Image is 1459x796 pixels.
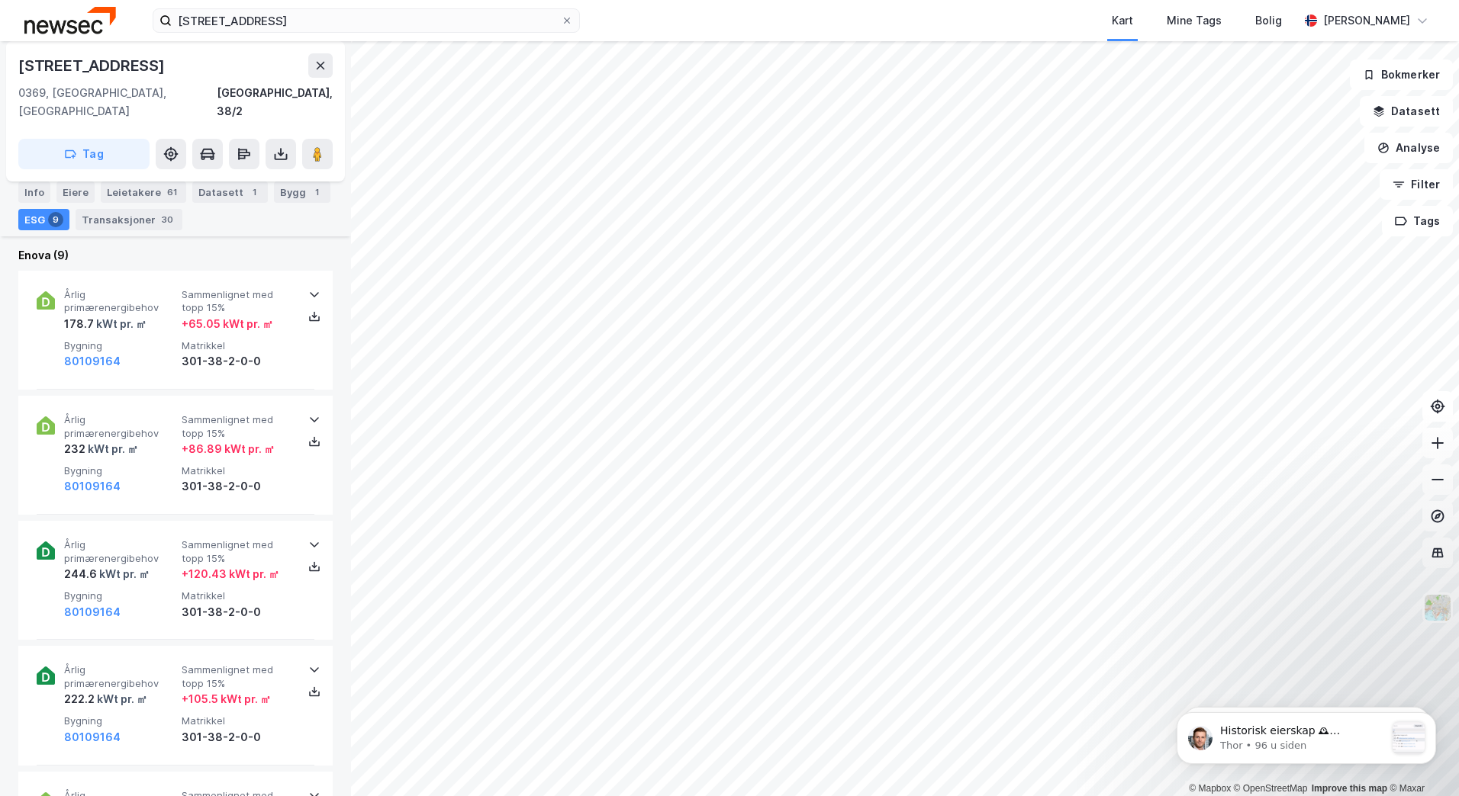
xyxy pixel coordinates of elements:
div: + 105.5 kWt pr. ㎡ [182,690,271,708]
div: + 120.43 kWt pr. ㎡ [182,565,279,583]
button: 80109164 [64,603,121,621]
button: Analyse [1364,133,1453,163]
div: 244.6 [64,565,150,583]
div: kWt pr. ㎡ [85,440,138,458]
button: Tag [18,139,150,169]
div: kWt pr. ㎡ [95,690,147,708]
a: OpenStreetMap [1234,783,1308,794]
div: kWt pr. ㎡ [97,565,150,583]
div: 301-38-2-0-0 [182,352,293,371]
span: Årlig primærenergibehov [64,413,176,440]
div: Enova (9) [18,246,333,265]
div: 1 [246,185,262,200]
div: Info [18,181,50,203]
div: 1 [309,185,324,200]
button: Datasett [1360,96,1453,127]
button: 80109164 [64,352,121,371]
span: Bygning [64,589,176,602]
div: Bygg [274,181,330,203]
img: newsec-logo.f6e21ccffca1b3a03d2d.png [24,7,116,34]
span: Bygning [64,464,176,477]
span: Bygning [64,714,176,727]
div: Kart [1112,11,1133,30]
button: 80109164 [64,477,121,496]
span: Årlig primærenergibehov [64,538,176,565]
span: Sammenlignet med topp 15% [182,663,293,690]
a: Mapbox [1189,783,1231,794]
div: kWt pr. ㎡ [94,315,147,333]
div: 301-38-2-0-0 [182,728,293,746]
div: 9 [48,212,63,227]
span: Matrikkel [182,589,293,602]
div: 301-38-2-0-0 [182,603,293,621]
span: Matrikkel [182,339,293,352]
button: Filter [1380,169,1453,200]
span: Matrikkel [182,714,293,727]
button: 80109164 [64,728,121,746]
div: [GEOGRAPHIC_DATA], 38/2 [217,84,333,120]
span: Sammenlignet med topp 15% [182,288,293,315]
a: Improve this map [1312,783,1387,794]
div: Eiere [56,181,95,203]
div: Datasett [192,181,268,203]
div: 61 [164,185,180,200]
div: 222.2 [64,690,147,708]
div: Transaksjoner [76,209,182,230]
div: 30 [159,212,176,227]
div: ESG [18,209,69,230]
span: Bygning [64,339,176,352]
div: Leietakere [101,181,186,203]
div: [PERSON_NAME] [1323,11,1410,30]
button: Tags [1382,206,1453,236]
div: 178.7 [64,315,147,333]
img: Z [1423,593,1452,622]
span: Årlig primærenergibehov [64,663,176,690]
div: 301-38-2-0-0 [182,477,293,496]
div: Bolig [1255,11,1282,30]
div: [STREET_ADDRESS] [18,53,168,78]
span: Sammenlignet med topp 15% [182,538,293,565]
button: Bokmerker [1350,59,1453,90]
div: 0369, [GEOGRAPHIC_DATA], [GEOGRAPHIC_DATA] [18,84,217,120]
span: Årlig primærenergibehov [64,288,176,315]
div: 232 [64,440,138,458]
div: + 86.89 kWt pr. ㎡ [182,440,275,458]
input: Søk på adresse, matrikkel, gårdeiere, leietakere eller personer [172,9,561,32]
div: + 65.05 kWt pr. ㎡ [182,315,273,333]
span: Sammenlignet med topp 15% [182,413,293,440]
span: Matrikkel [182,464,293,477]
iframe: Intercom notifications melding [1154,682,1459,788]
div: Mine Tags [1167,11,1222,30]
